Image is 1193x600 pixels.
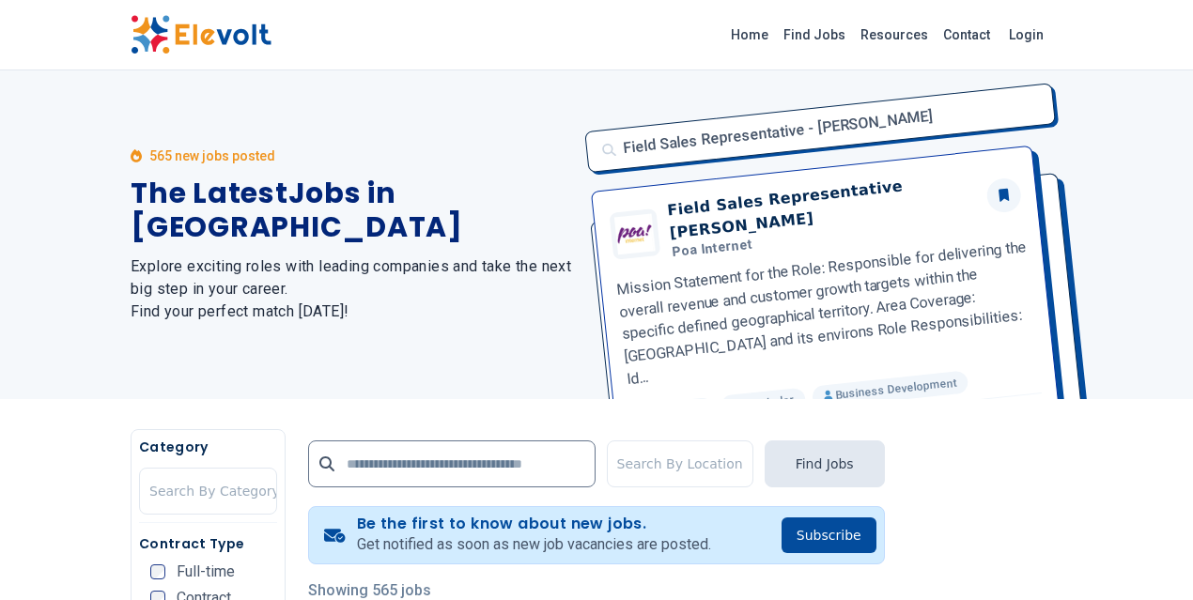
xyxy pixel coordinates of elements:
a: Resources [853,20,936,50]
a: Login [998,16,1055,54]
input: Full-time [150,564,165,579]
a: Home [723,20,776,50]
button: Find Jobs [765,440,885,487]
a: Find Jobs [776,20,853,50]
p: 565 new jobs posted [149,146,275,165]
h5: Category [139,438,277,456]
img: Elevolt [131,15,271,54]
h5: Contract Type [139,534,277,553]
h4: Be the first to know about new jobs. [357,515,711,533]
a: Contact [936,20,998,50]
span: Full-time [177,564,235,579]
button: Subscribe [782,517,876,553]
p: Get notified as soon as new job vacancies are posted. [357,533,711,556]
h2: Explore exciting roles with leading companies and take the next big step in your career. Find you... [131,255,574,323]
h1: The Latest Jobs in [GEOGRAPHIC_DATA] [131,177,574,244]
